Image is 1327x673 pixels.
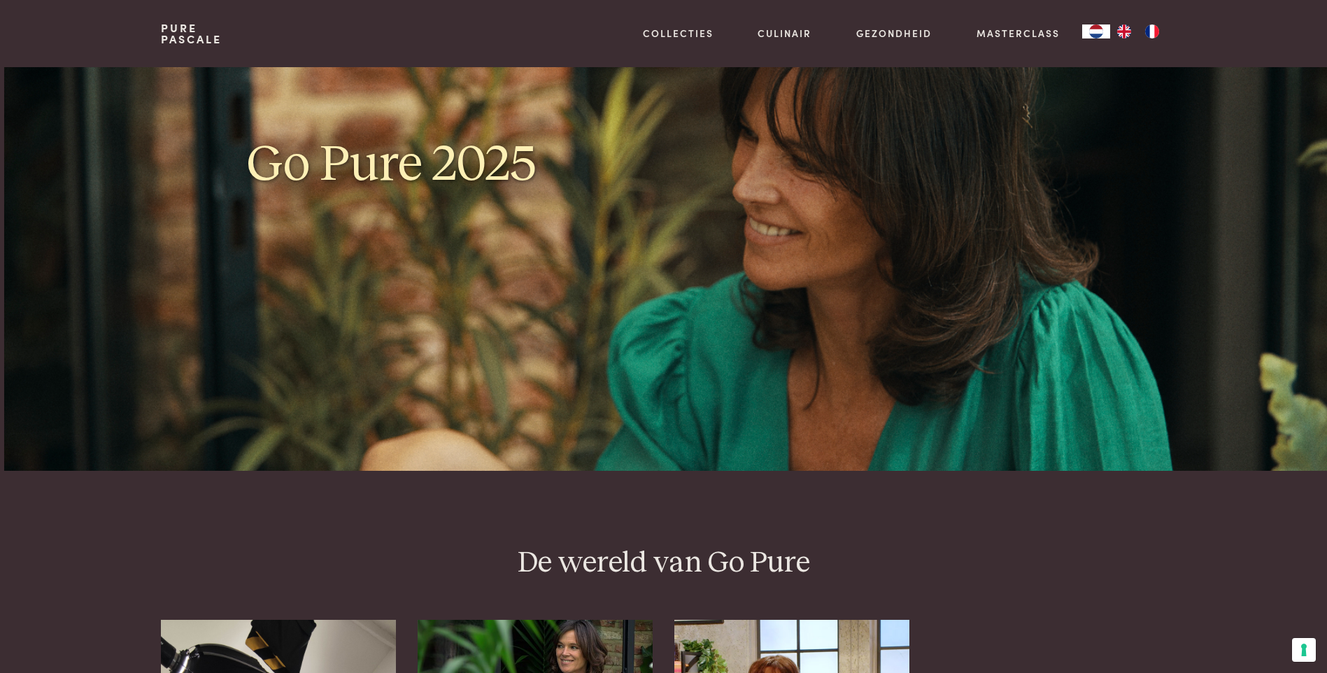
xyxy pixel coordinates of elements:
[643,26,714,41] a: Collecties
[977,26,1060,41] a: Masterclass
[247,134,653,197] h1: Go Pure 2025
[1110,24,1138,38] a: EN
[1138,24,1166,38] a: FR
[856,26,932,41] a: Gezondheid
[1082,24,1166,38] aside: Language selected: Nederlands
[758,26,811,41] a: Culinair
[1082,24,1110,38] div: Language
[1082,24,1110,38] a: NL
[161,22,222,45] a: PurePascale
[161,545,1165,582] h2: De wereld van Go Pure
[1292,638,1316,662] button: Uw voorkeuren voor toestemming voor trackingtechnologieën
[1110,24,1166,38] ul: Language list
